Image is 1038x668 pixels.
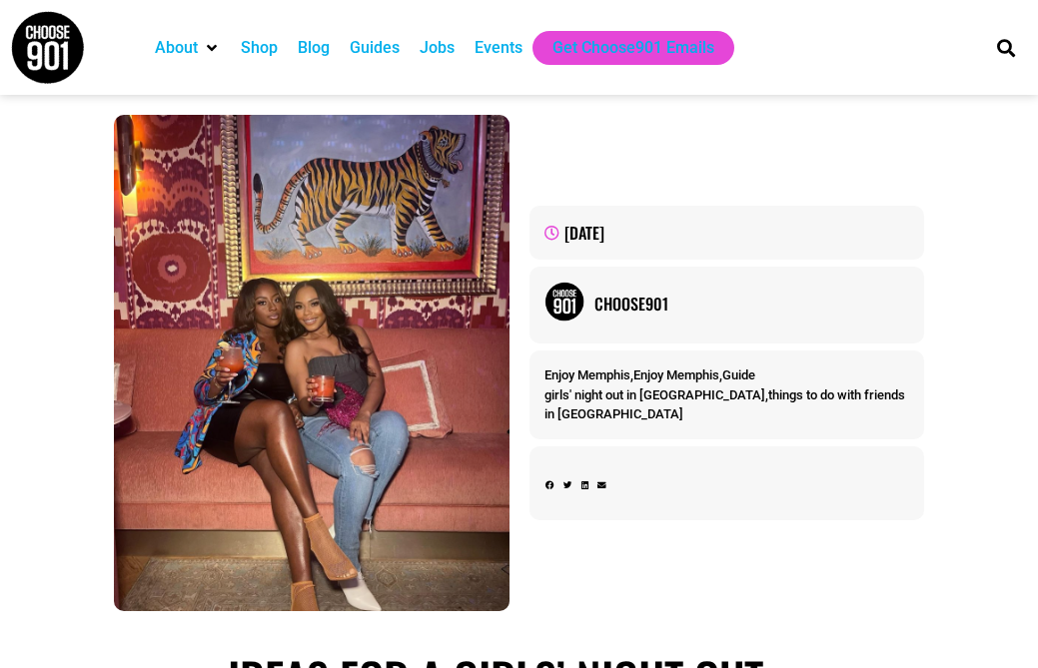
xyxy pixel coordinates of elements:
[155,36,198,60] a: About
[722,367,755,382] a: Guide
[989,31,1022,64] div: Search
[298,36,330,60] a: Blog
[544,387,765,402] a: girls' night out in [GEOGRAPHIC_DATA]
[564,221,604,245] time: [DATE]
[145,31,231,65] div: About
[594,292,910,316] a: Choose901
[552,36,714,60] a: Get Choose901 Emails
[420,36,455,60] a: Jobs
[145,31,969,65] nav: Main nav
[475,36,522,60] a: Events
[544,367,630,382] a: Enjoy Memphis
[563,479,572,492] div: Share on twitter
[350,36,400,60] a: Guides
[581,479,588,492] div: Share on linkedin
[597,479,606,492] div: Share on email
[241,36,278,60] a: Shop
[544,367,755,382] span: , ,
[633,367,719,382] a: Enjoy Memphis
[545,479,554,492] div: Share on facebook
[544,282,584,322] img: Picture of Choose901
[544,387,905,422] span: ,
